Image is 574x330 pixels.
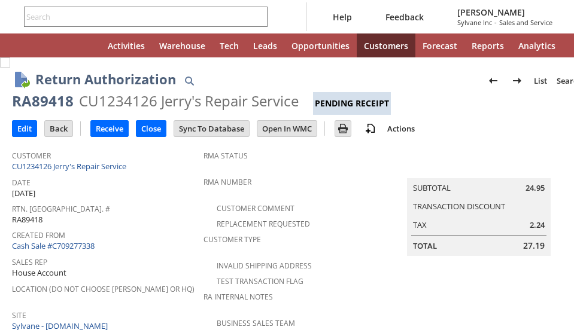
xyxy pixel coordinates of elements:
a: Test Transaction Flag [217,276,303,286]
div: CU1234126 Jerry's Repair Service [79,91,299,111]
a: Invalid Shipping Address [217,261,312,271]
span: Help [333,11,352,23]
a: Recent Records [14,33,43,57]
img: Previous [486,74,500,88]
a: Actions [382,123,420,134]
a: Reports [464,33,511,57]
span: Activities [108,40,145,51]
a: Analytics [511,33,563,57]
span: Opportunities [291,40,350,51]
a: List [529,71,552,90]
svg: Recent Records [22,38,36,53]
a: Replacement Requested [217,219,310,229]
a: Opportunities [284,33,357,57]
span: 27.19 [523,240,545,252]
input: Print [335,121,351,136]
a: Customer Comment [217,203,294,213]
input: Open In WMC [257,121,317,136]
a: Customers [357,33,415,57]
img: Next [510,74,524,88]
a: Sales Rep [12,257,47,267]
span: Analytics [518,40,555,51]
span: Forecast [423,40,457,51]
a: Home [72,33,101,57]
input: Receive [91,121,128,136]
span: RA89418 [12,214,42,225]
span: House Account [12,267,66,279]
a: Subtotal [413,182,451,193]
span: 2.24 [530,219,545,231]
a: Cash Sale #C709277338 [12,240,95,251]
a: Activities [101,33,152,57]
input: Search [25,10,251,24]
a: CU1234126 Jerry's Repair Service [12,161,129,172]
svg: Shortcuts [50,38,65,53]
span: Sales and Service [499,18,552,27]
span: 24.95 [526,182,545,194]
h1: Return Authorization [35,69,176,89]
a: Site [12,310,26,320]
svg: Home [79,38,93,53]
span: Sylvane Inc [457,18,492,27]
a: Tech [212,33,246,57]
a: Total [413,240,437,251]
a: Created From [12,230,65,240]
caption: Summary [407,159,551,178]
a: Location (Do Not Choose [PERSON_NAME] or HQ) [12,284,195,294]
a: RMA Status [204,151,248,161]
div: Shortcuts [43,33,72,57]
img: Print [336,121,350,136]
a: Customer [12,151,51,161]
span: Warehouse [159,40,205,51]
a: Transaction Discount [413,201,505,212]
span: Customers [364,40,408,51]
span: - [494,18,497,27]
div: Pending Receipt [313,92,391,115]
a: Forecast [415,33,464,57]
span: Tech [220,40,239,51]
a: Business Sales Team [217,318,295,328]
a: RA Internal Notes [204,292,273,302]
a: Date [12,178,31,188]
span: Leads [253,40,277,51]
span: Reports [472,40,504,51]
a: RMA Number [204,177,251,187]
input: Back [45,121,72,136]
a: Customer Type [204,234,261,245]
a: Rtn. [GEOGRAPHIC_DATA]. # [12,204,110,214]
input: Edit [13,121,37,136]
div: RA89418 [12,91,74,111]
a: Warehouse [152,33,212,57]
a: Tax [413,219,427,230]
input: Sync To Database [174,121,249,136]
span: [DATE] [12,188,35,199]
a: Leads [246,33,284,57]
input: Close [136,121,166,136]
span: Feedback [385,11,424,23]
svg: Search [251,10,265,24]
img: add-record.svg [363,121,378,136]
img: Quick Find [182,74,196,88]
span: [PERSON_NAME] [457,7,552,18]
